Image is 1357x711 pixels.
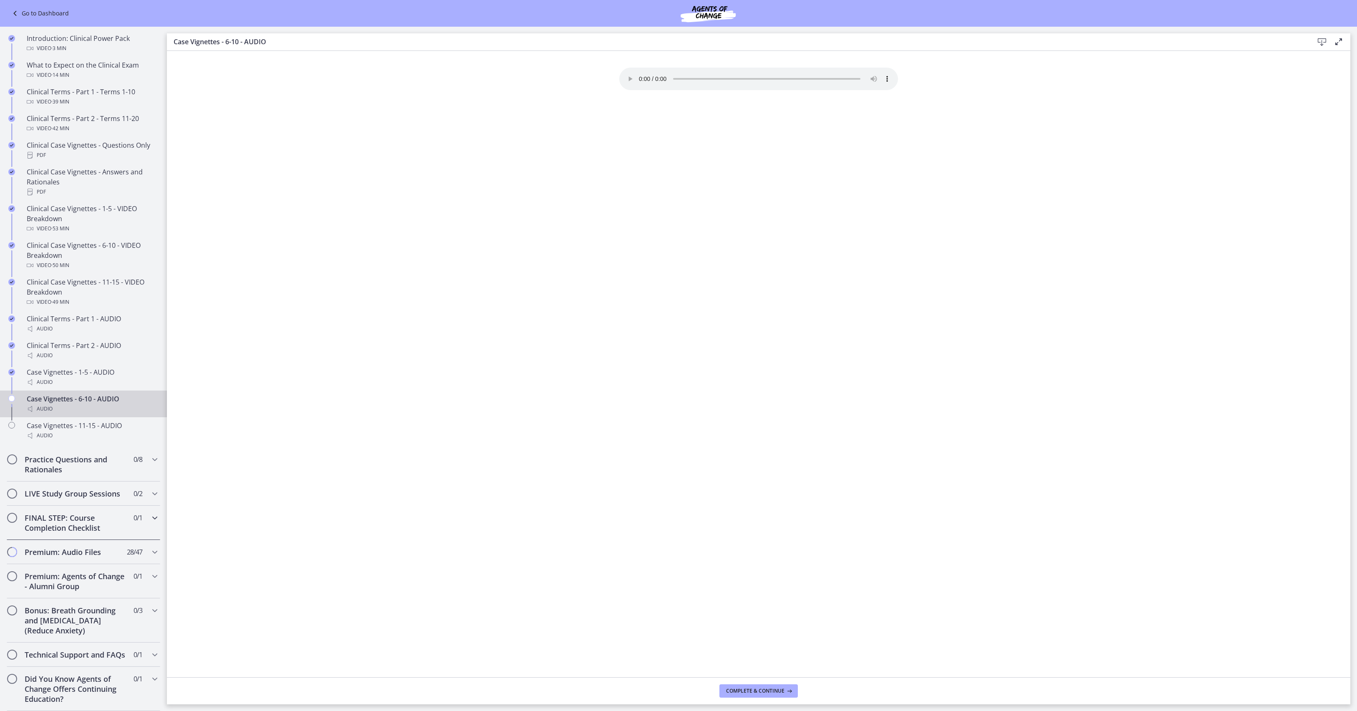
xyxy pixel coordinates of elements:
[51,124,69,134] span: · 42 min
[27,367,157,387] div: Case Vignettes - 1-5 - AUDIO
[134,571,142,581] span: 0 / 1
[658,3,758,23] img: Agents of Change
[27,314,157,334] div: Clinical Terms - Part 1 - AUDIO
[27,60,157,80] div: What to Expect on the Clinical Exam
[27,340,157,361] div: Clinical Terms - Part 2 - AUDIO
[27,324,157,334] div: Audio
[27,431,157,441] div: Audio
[719,684,798,698] button: Complete & continue
[134,489,142,499] span: 0 / 2
[27,377,157,387] div: Audio
[51,260,69,270] span: · 50 min
[51,43,66,53] span: · 3 min
[8,62,15,68] i: Completed
[726,688,784,694] span: Complete & continue
[27,43,157,53] div: Video
[8,169,15,175] i: Completed
[8,115,15,122] i: Completed
[25,513,126,533] h2: FINAL STEP: Course Completion Checklist
[27,404,157,414] div: Audio
[27,167,157,197] div: Clinical Case Vignettes - Answers and Rationales
[27,113,157,134] div: Clinical Terms - Part 2 - Terms 11-20
[25,547,126,557] h2: Premium: Audio Files
[174,37,1300,47] h3: Case Vignettes - 6-10 - AUDIO
[8,342,15,349] i: Completed
[27,87,157,107] div: Clinical Terms - Part 1 - Terms 1-10
[8,205,15,212] i: Completed
[25,605,126,635] h2: Bonus: Breath Grounding and [MEDICAL_DATA] (Reduce Anxiety)
[27,394,157,414] div: Case Vignettes - 6-10 - AUDIO
[25,650,126,660] h2: Technical Support and FAQs
[27,204,157,234] div: Clinical Case Vignettes - 1-5 - VIDEO Breakdown
[25,571,126,591] h2: Premium: Agents of Change - Alumni Group
[27,297,157,307] div: Video
[8,88,15,95] i: Completed
[51,97,69,107] span: · 39 min
[51,224,69,234] span: · 53 min
[8,369,15,376] i: Completed
[127,547,142,557] span: 28 / 47
[27,70,157,80] div: Video
[25,489,126,499] h2: LIVE Study Group Sessions
[8,279,15,285] i: Completed
[27,224,157,234] div: Video
[25,674,126,704] h2: Did You Know Agents of Change Offers Continuing Education?
[27,260,157,270] div: Video
[134,605,142,615] span: 0 / 3
[27,421,157,441] div: Case Vignettes - 11-15 - AUDIO
[27,350,157,361] div: Audio
[27,97,157,107] div: Video
[134,674,142,684] span: 0 / 1
[51,70,69,80] span: · 14 min
[134,650,142,660] span: 0 / 1
[8,35,15,42] i: Completed
[27,277,157,307] div: Clinical Case Vignettes - 11-15 - VIDEO Breakdown
[134,454,142,464] span: 0 / 8
[8,315,15,322] i: Completed
[27,240,157,270] div: Clinical Case Vignettes - 6-10 - VIDEO Breakdown
[27,187,157,197] div: PDF
[8,242,15,249] i: Completed
[27,140,157,160] div: Clinical Case Vignettes - Questions Only
[27,124,157,134] div: Video
[27,33,157,53] div: Introduction: Clinical Power Pack
[10,8,69,18] a: Go to Dashboard
[134,513,142,523] span: 0 / 1
[27,150,157,160] div: PDF
[51,297,69,307] span: · 49 min
[8,142,15,149] i: Completed
[25,454,126,474] h2: Practice Questions and Rationales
